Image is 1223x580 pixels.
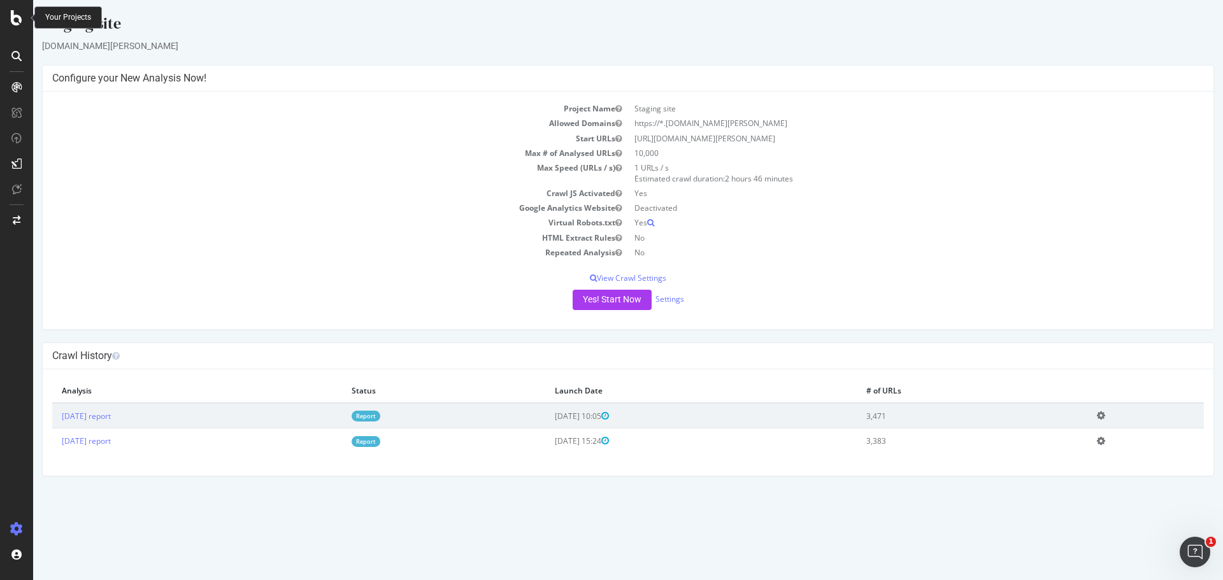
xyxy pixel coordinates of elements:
[595,215,1171,230] td: Yes
[824,428,1054,453] td: 3,383
[622,294,651,304] a: Settings
[19,146,595,160] td: Max # of Analysed URLs
[522,411,576,421] span: [DATE] 10:05
[309,379,512,403] th: Status
[595,146,1171,160] td: 10,000
[45,12,91,23] div: Your Projects
[1180,537,1210,567] iframe: Intercom live chat
[540,290,619,310] button: Yes! Start Now
[19,215,595,230] td: Virtual Robots.txt
[19,101,595,116] td: Project Name
[595,230,1171,245] td: No
[692,173,760,184] span: 2 hours 46 minutes
[19,245,595,260] td: Repeated Analysis
[318,411,347,421] a: Report
[1206,537,1216,547] span: 1
[522,435,576,446] span: [DATE] 15:24
[19,350,1171,362] h4: Crawl History
[595,101,1171,116] td: Staging site
[824,403,1054,428] td: 3,471
[595,201,1171,215] td: Deactivated
[824,379,1054,403] th: # of URLs
[595,186,1171,201] td: Yes
[19,131,595,146] td: Start URLs
[19,72,1171,85] h4: Configure your New Analysis Now!
[19,379,309,403] th: Analysis
[19,160,595,186] td: Max Speed (URLs / s)
[9,39,1181,52] div: [DOMAIN_NAME][PERSON_NAME]
[595,160,1171,186] td: 1 URLs / s Estimated crawl duration:
[19,201,595,215] td: Google Analytics Website
[29,411,78,421] a: [DATE] report
[595,116,1171,131] td: https://*.[DOMAIN_NAME][PERSON_NAME]
[19,186,595,201] td: Crawl JS Activated
[595,245,1171,260] td: No
[19,230,595,245] td: HTML Extract Rules
[29,435,78,446] a: [DATE] report
[318,436,347,447] a: Report
[9,13,1181,39] div: Staging site
[512,379,824,403] th: Launch Date
[19,272,1171,283] p: View Crawl Settings
[19,116,595,131] td: Allowed Domains
[595,131,1171,146] td: [URL][DOMAIN_NAME][PERSON_NAME]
